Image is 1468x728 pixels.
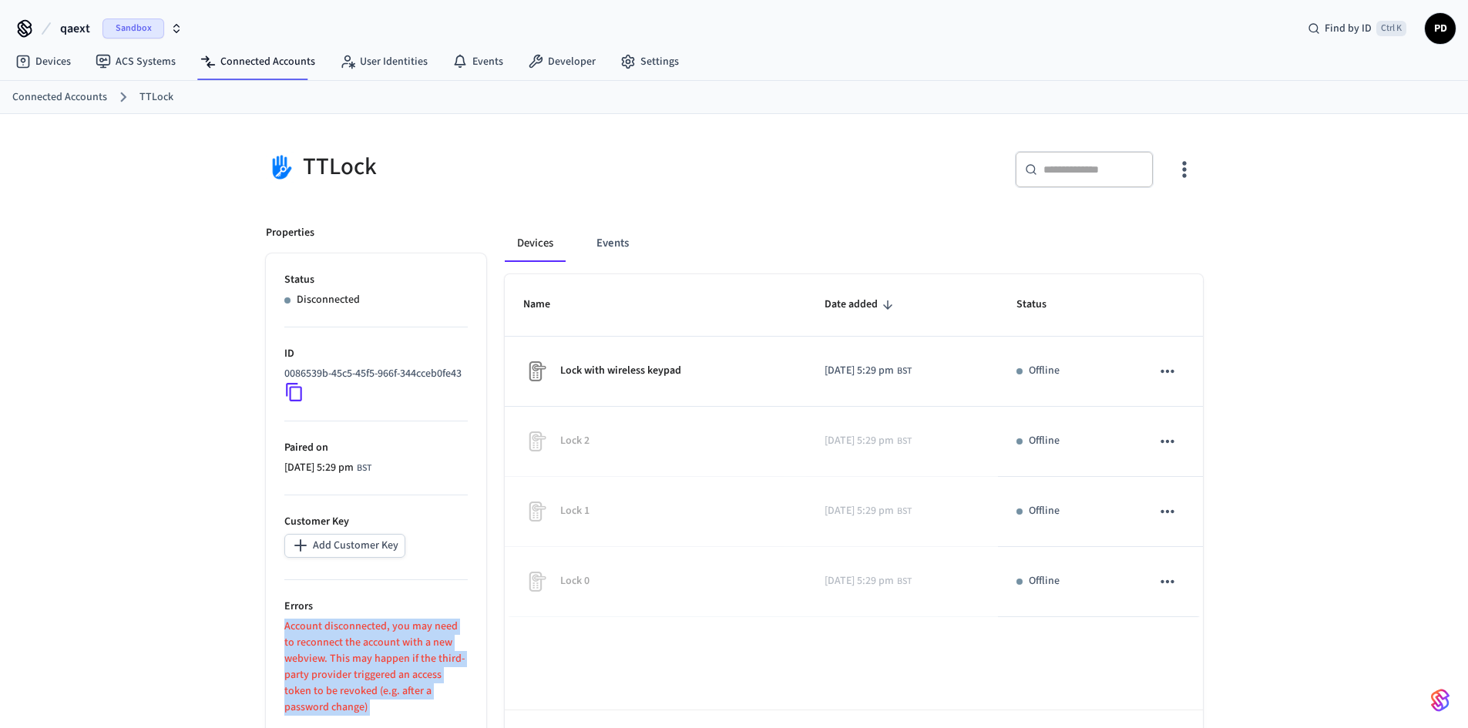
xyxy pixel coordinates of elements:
span: Sandbox [102,18,164,39]
span: Ctrl K [1376,21,1406,36]
a: Connected Accounts [188,48,328,75]
span: qaext [60,19,90,38]
div: Europe/London [825,363,912,379]
button: Events [584,225,641,262]
p: Paired on [284,440,468,456]
a: User Identities [328,48,440,75]
p: Status [284,272,468,288]
a: Connected Accounts [12,89,107,106]
div: Europe/London [284,460,371,476]
span: BST [897,434,912,448]
p: Offline [1029,573,1060,589]
span: [DATE] 5:29 pm [825,433,894,449]
img: Placeholder Lock Image [523,499,548,524]
p: Lock 0 [560,573,590,589]
p: Offline [1029,363,1060,379]
span: [DATE] 5:29 pm [825,363,894,379]
span: BST [897,364,912,378]
p: ID [284,346,468,362]
span: BST [897,575,912,589]
span: [DATE] 5:29 pm [825,573,894,589]
span: [DATE] 5:29 pm [284,460,354,476]
img: Placeholder Lock Image [523,429,548,454]
button: PD [1425,13,1456,44]
span: Name [523,293,570,317]
p: Offline [1029,433,1060,449]
a: TTLock [139,89,173,106]
span: Find by ID [1325,21,1372,36]
p: Lock with wireless keypad [560,363,681,379]
span: PD [1426,15,1454,42]
a: Events [440,48,516,75]
p: Disconnected [297,292,360,308]
span: BST [897,505,912,518]
div: Europe/London [825,433,912,449]
img: Placeholder Lock Image [523,569,548,594]
div: Find by IDCtrl K [1295,15,1419,42]
img: Placeholder Lock Image [523,359,548,384]
img: TTLock Logo, Square [266,151,297,183]
div: Europe/London [825,573,912,589]
a: ACS Systems [83,48,188,75]
p: Customer Key [284,514,468,530]
p: Lock 1 [560,503,590,519]
a: Developer [516,48,608,75]
button: Add Customer Key [284,534,405,558]
a: Settings [608,48,691,75]
p: Account disconnected, you may need to reconnect the account with a new webview. This may happen i... [284,619,468,716]
p: 0086539b-45c5-45f5-966f-344cceb0fe43 [284,366,462,382]
span: [DATE] 5:29 pm [825,503,894,519]
a: Devices [3,48,83,75]
img: SeamLogoGradient.69752ec5.svg [1431,688,1450,713]
button: Devices [505,225,566,262]
span: Date added [825,293,898,317]
p: Errors [284,599,468,615]
p: Lock 2 [560,433,590,449]
span: BST [357,461,371,475]
div: connected account tabs [505,225,1203,262]
p: Offline [1029,503,1060,519]
div: Europe/London [825,503,912,519]
table: sticky table [505,274,1203,617]
p: Properties [266,225,314,241]
span: Status [1016,293,1067,317]
div: TTLock [266,151,725,183]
